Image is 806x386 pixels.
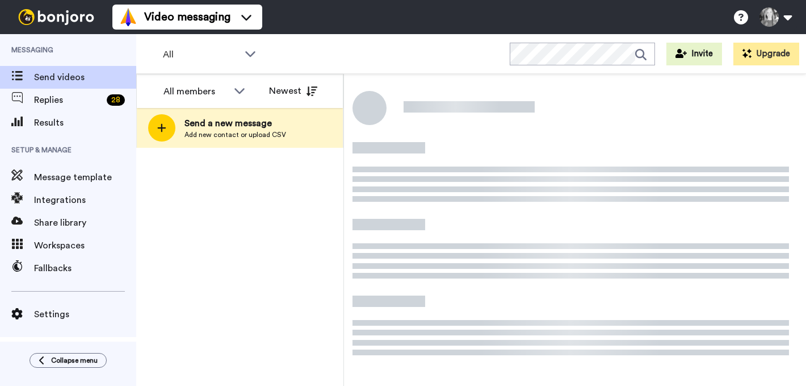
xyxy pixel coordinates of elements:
button: Invite [666,43,722,65]
button: Upgrade [733,43,799,65]
span: All [163,48,239,61]
div: All members [163,85,228,98]
span: Send videos [34,70,136,84]
span: Integrations [34,193,136,207]
span: Share library [34,216,136,230]
span: Collapse menu [51,356,98,365]
button: Collapse menu [30,353,107,368]
span: Workspaces [34,239,136,252]
span: Results [34,116,136,130]
button: Newest [261,80,326,102]
span: Add new contact or upload CSV [184,130,286,139]
span: Message template [34,171,136,184]
img: vm-color.svg [119,8,137,26]
span: Send a new message [184,117,286,130]
span: Video messaging [144,9,230,25]
span: Replies [34,93,102,107]
span: Settings [34,308,136,321]
img: bj-logo-header-white.svg [14,9,99,25]
span: Fallbacks [34,262,136,275]
div: 28 [107,94,125,106]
